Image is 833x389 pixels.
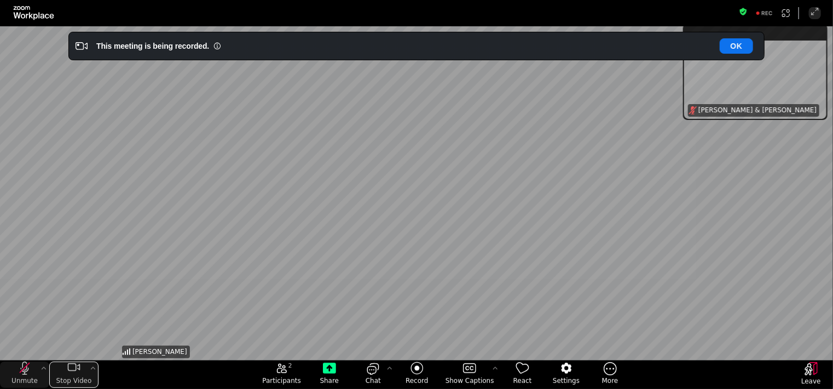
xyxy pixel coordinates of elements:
[780,7,792,19] button: Apps Accessing Content in This Meeting
[406,376,428,385] span: Record
[384,362,395,376] button: Chat Settings
[132,347,187,357] span: [PERSON_NAME]
[809,7,821,19] button: Enter Full Screen
[256,362,308,388] button: open the participants list pane,[2] particpants
[739,7,748,19] button: Meeting information
[320,376,339,385] span: Share
[553,376,580,385] span: Settings
[602,376,618,385] span: More
[801,377,821,386] span: Leave
[56,376,92,385] span: Stop Video
[751,7,778,19] div: Recording to cloud
[683,24,828,120] div: suspension-window
[76,40,88,52] i: Video Recording
[789,362,833,388] button: Leave
[38,362,49,376] button: More audio controls
[308,362,351,388] button: Share
[439,362,501,388] button: Show Captions
[288,362,292,370] span: 2
[262,376,301,385] span: Participants
[501,362,545,388] button: React
[96,41,209,52] div: This meeting is being recorded.
[588,362,632,388] button: More meeting control
[49,362,99,388] button: stop my video
[351,362,395,388] button: open the chat panel
[490,362,501,376] button: More options for captions, menu button
[513,376,532,385] span: React
[720,38,753,54] button: OK
[395,362,439,388] button: Record
[11,376,38,385] span: Unmute
[698,106,817,115] span: [PERSON_NAME] & [PERSON_NAME]
[88,362,99,376] button: More video controls
[213,42,221,50] i: Information Small
[366,376,381,385] span: Chat
[545,362,588,388] button: Settings
[446,376,494,385] span: Show Captions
